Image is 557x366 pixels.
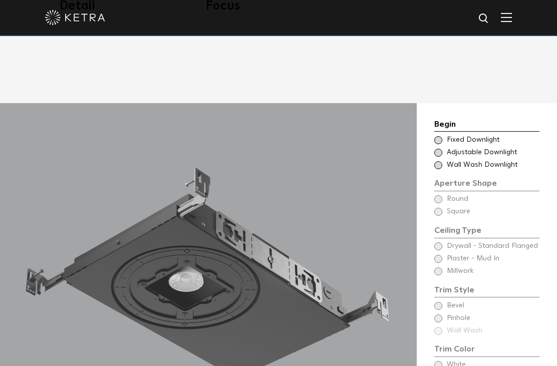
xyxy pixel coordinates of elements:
[45,10,105,25] img: ketra-logo-2019-white
[478,13,490,25] img: search icon
[447,160,538,170] span: Wall Wash Downlight
[434,118,539,132] div: Begin
[447,148,538,158] span: Adjustable Downlight
[501,13,512,22] img: Hamburger%20Nav.svg
[447,135,538,145] span: Fixed Downlight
